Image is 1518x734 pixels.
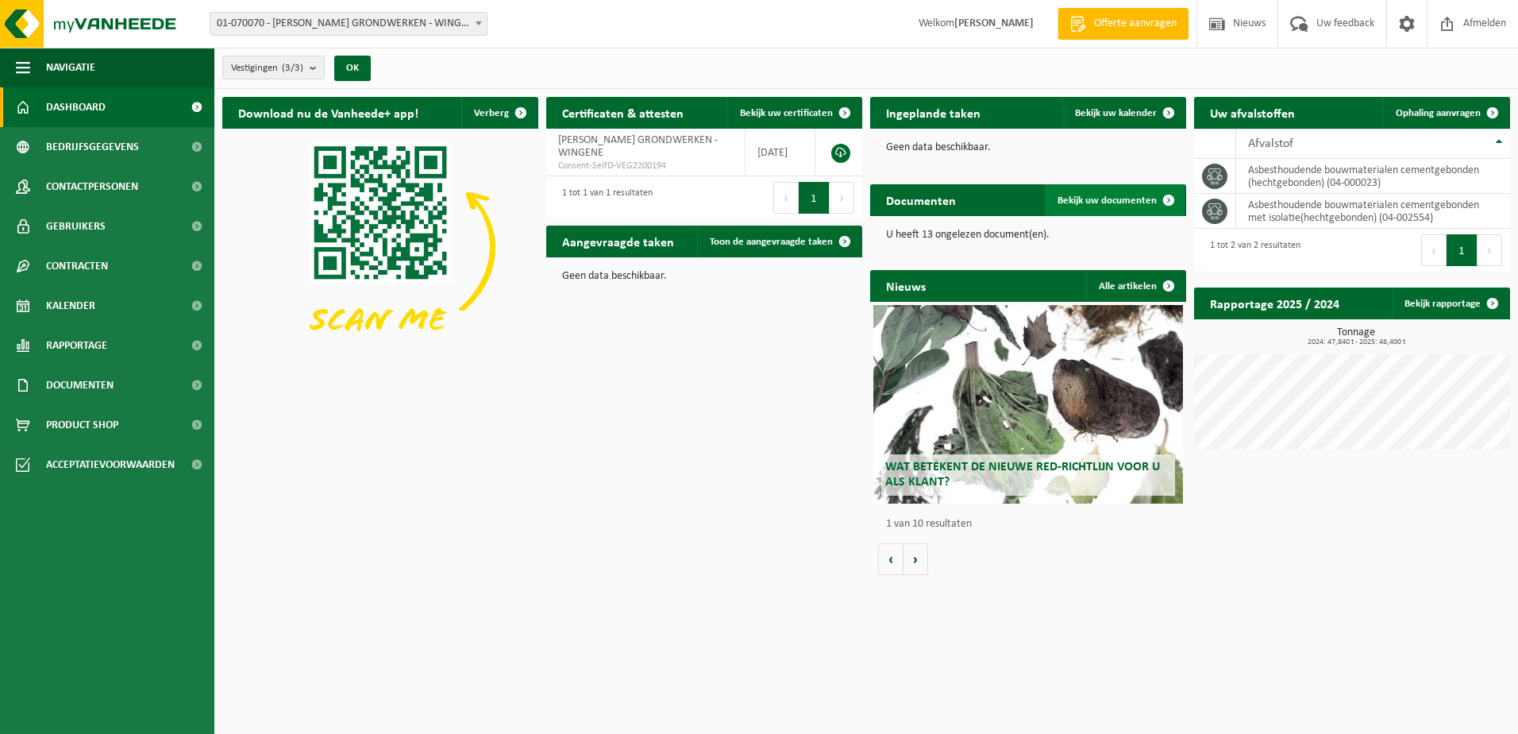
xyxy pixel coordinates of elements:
span: Contracten [46,246,108,286]
button: Next [830,182,854,214]
td: [DATE] [746,129,815,176]
h2: Download nu de Vanheede+ app! [222,97,434,128]
button: Previous [1421,234,1447,266]
span: 01-070070 - PATTEEUW KOEN GRONDWERKEN - WINGENE [210,12,487,36]
h2: Rapportage 2025 / 2024 [1194,288,1355,319]
a: Offerte aanvragen [1058,8,1189,40]
span: Offerte aanvragen [1090,16,1181,32]
button: OK [334,56,371,81]
button: Vorige [878,543,903,575]
span: Dashboard [46,87,106,127]
p: U heeft 13 ongelezen document(en). [886,230,1170,241]
td: asbesthoudende bouwmaterialen cementgebonden (hechtgebonden) (04-000023) [1236,159,1510,194]
button: Previous [773,182,799,214]
span: Consent-SelfD-VEG2200194 [558,160,733,172]
h2: Nieuws [870,270,942,301]
p: Geen data beschikbaar. [886,142,1170,153]
span: Toon de aangevraagde taken [710,237,833,247]
h3: Tonnage [1202,327,1510,346]
h2: Certificaten & attesten [546,97,699,128]
button: 1 [799,182,830,214]
h2: Documenten [870,184,972,215]
a: Toon de aangevraagde taken [697,226,861,257]
button: Volgende [903,543,928,575]
button: Vestigingen(3/3) [222,56,325,79]
span: Verberg [474,108,509,118]
span: Kalender [46,286,95,326]
span: [PERSON_NAME] GRONDWERKEN - WINGENE [558,134,718,159]
span: Rapportage [46,326,107,365]
span: Bekijk uw kalender [1075,108,1157,118]
span: Vestigingen [231,56,303,80]
a: Bekijk uw certificaten [727,97,861,129]
span: Acceptatievoorwaarden [46,445,175,485]
span: Ophaling aanvragen [1396,108,1481,118]
h2: Uw afvalstoffen [1194,97,1311,128]
span: Bedrijfsgegevens [46,127,139,167]
span: Bekijk uw documenten [1058,195,1157,206]
h2: Ingeplande taken [870,97,996,128]
a: Wat betekent de nieuwe RED-richtlijn voor u als klant? [873,305,1183,504]
a: Bekijk rapportage [1392,288,1508,319]
a: Bekijk uw documenten [1045,184,1185,216]
span: Documenten [46,365,114,405]
span: 01-070070 - PATTEEUW KOEN GRONDWERKEN - WINGENE [210,13,487,35]
span: Contactpersonen [46,167,138,207]
p: Geen data beschikbaar. [562,271,846,282]
p: 1 van 10 resultaten [886,519,1178,530]
strong: [PERSON_NAME] [954,17,1034,29]
button: Verberg [461,97,537,129]
div: 1 tot 2 van 2 resultaten [1202,233,1300,268]
a: Ophaling aanvragen [1383,97,1508,129]
span: Navigatie [46,48,95,87]
td: asbesthoudende bouwmaterialen cementgebonden met isolatie(hechtgebonden) (04-002554) [1236,194,1510,229]
span: Bekijk uw certificaten [740,108,833,118]
button: 1 [1447,234,1478,266]
a: Bekijk uw kalender [1062,97,1185,129]
span: Wat betekent de nieuwe RED-richtlijn voor u als klant? [885,461,1160,489]
span: Afvalstof [1248,137,1293,150]
button: Next [1478,234,1502,266]
span: 2024: 47,840 t - 2025: 48,400 t [1202,338,1510,346]
h2: Aangevraagde taken [546,226,690,257]
span: Gebruikers [46,207,106,246]
count: (3/3) [282,63,303,73]
span: Product Shop [46,405,118,445]
img: Download de VHEPlus App [222,129,538,366]
a: Alle artikelen [1086,270,1185,302]
div: 1 tot 1 van 1 resultaten [554,180,653,215]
